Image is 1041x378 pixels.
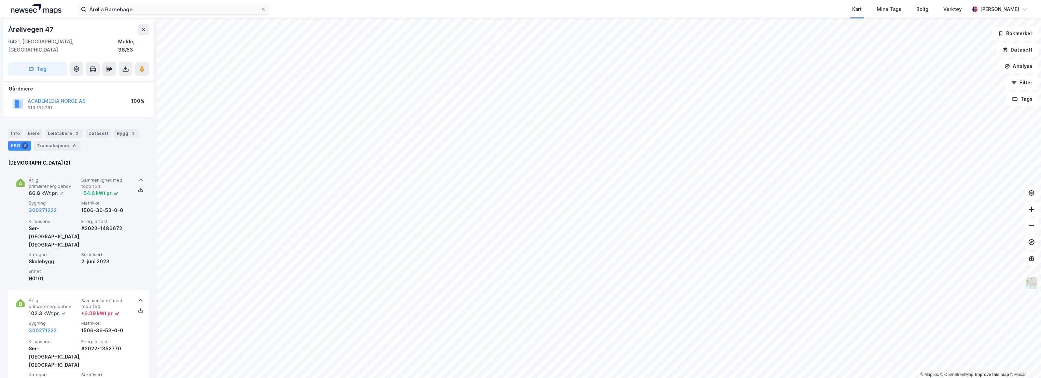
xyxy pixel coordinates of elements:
div: Bygg [114,129,139,138]
div: Kontrollprogram for chat [1007,345,1041,378]
button: Tag [8,62,67,76]
img: Z [1025,277,1038,290]
button: Datasett [997,43,1038,57]
span: Sammenlignet med topp 15% [81,177,131,189]
div: Kart [852,5,862,13]
div: Skolebygg [29,257,79,266]
span: Klimasone [29,339,79,345]
div: Transaksjoner [34,141,81,151]
div: Sør-[GEOGRAPHIC_DATA], [GEOGRAPHIC_DATA] [29,345,79,369]
div: Eiere [25,129,42,138]
div: ESG [8,141,31,151]
div: Info [8,129,23,138]
span: Årlig primærenergibehov [29,298,79,310]
span: Bygning [29,200,79,206]
div: 2 [130,130,137,137]
div: 2 [73,130,80,137]
div: Datasett [86,129,111,138]
button: Filter [1005,76,1038,89]
div: Leietakere [45,129,83,138]
div: Årølivegen 47 [8,24,55,35]
span: Kategori [29,372,79,378]
div: 913 192 281 [28,105,52,111]
span: Bygning [29,320,79,326]
img: logo.a4113a55bc3d86da70a041830d287a7e.svg [11,4,61,14]
div: 1506-36-53-0-0 [81,326,131,335]
span: Klimasone [29,219,79,224]
div: 102.3 [29,309,66,318]
a: Improve this map [975,372,1009,377]
button: Tags [1007,92,1038,106]
span: Matrikkel [81,320,131,326]
div: kWt pr. ㎡ [42,309,66,318]
iframe: Chat Widget [1007,345,1041,378]
span: Sertifisert [81,252,131,257]
div: 2. juni 2023 [81,257,131,266]
span: Kategori [29,252,79,257]
input: Søk på adresse, matrikkel, gårdeiere, leietakere eller personer [86,4,261,14]
div: 66.8 [29,189,64,197]
button: Bokmerker [992,27,1038,40]
span: Energiattest [81,219,131,224]
span: Årlig primærenergibehov [29,177,79,189]
div: Gårdeiere [9,85,149,93]
div: 100% [131,97,144,105]
div: kWt pr. ㎡ [40,189,64,197]
span: Sertifisert [81,372,131,378]
button: 300271222 [29,206,57,214]
span: Sammenlignet med topp 15% [81,298,131,310]
a: Mapbox [920,372,939,377]
button: Analyse [999,59,1038,73]
div: Bolig [916,5,928,13]
div: 6 [71,142,78,149]
div: Molde, 36/53 [118,38,149,54]
a: OpenStreetMap [940,372,973,377]
button: 300271222 [29,326,57,335]
div: A2022-1352770 [81,345,131,353]
div: 2 [22,142,28,149]
div: Sør-[GEOGRAPHIC_DATA], [GEOGRAPHIC_DATA] [29,224,79,249]
div: H0101 [29,275,79,283]
div: Mine Tags [877,5,901,13]
div: Verktøy [943,5,962,13]
span: Matrikkel [81,200,131,206]
span: Enhet [29,268,79,274]
div: A2023-1486672 [81,224,131,233]
span: Energiattest [81,339,131,345]
div: 1506-36-53-0-0 [81,206,131,214]
div: 6421, [GEOGRAPHIC_DATA], [GEOGRAPHIC_DATA] [8,38,118,54]
div: [DEMOGRAPHIC_DATA] (2) [8,159,149,167]
div: [PERSON_NAME] [980,5,1019,13]
div: + 6.09 kWt pr. ㎡ [81,309,119,318]
div: -54.6 kWt pr. ㎡ [81,189,118,197]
